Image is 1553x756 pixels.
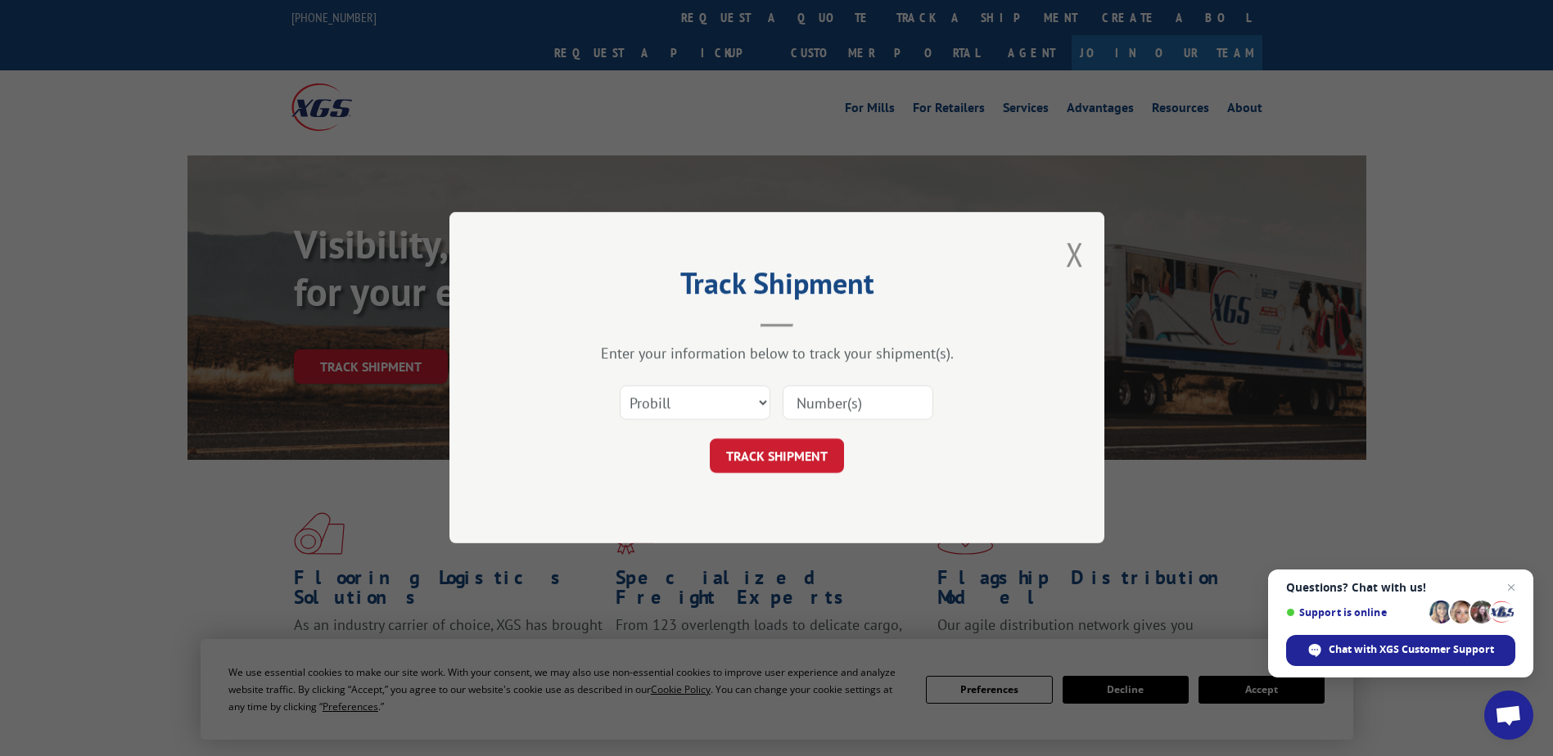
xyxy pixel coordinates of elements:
[1286,606,1424,619] span: Support is online
[1329,642,1494,657] span: Chat with XGS Customer Support
[531,272,1023,303] h2: Track Shipment
[1286,581,1515,594] span: Questions? Chat with us!
[1066,232,1084,276] button: Close modal
[531,344,1023,363] div: Enter your information below to track your shipment(s).
[1286,635,1515,666] div: Chat with XGS Customer Support
[783,386,933,421] input: Number(s)
[1484,691,1533,740] div: Open chat
[1501,578,1521,597] span: Close chat
[710,439,844,474] button: TRACK SHIPMENT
